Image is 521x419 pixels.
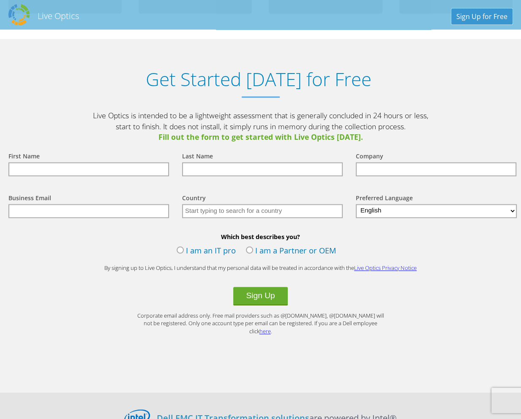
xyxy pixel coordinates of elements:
label: Country [182,194,206,204]
p: By signing up to Live Optics, I understand that my personal data will be treated in accordance wi... [92,264,430,272]
label: Preferred Language [356,194,413,204]
label: Last Name [182,152,213,162]
img: Dell Dpack [8,4,30,25]
input: Start typing to search for a country [182,204,343,218]
a: here [259,327,271,335]
a: Live Optics Privacy Notice [354,264,417,272]
label: Company [356,152,383,162]
button: Sign Up [233,287,287,305]
label: I am a Partner or OEM [246,245,336,258]
a: Sign Up for Free [451,8,513,24]
label: Business Email [8,194,51,204]
span: Fill out the form to get started with Live Optics [DATE]. [92,132,430,143]
label: First Name [8,152,40,162]
p: Live Optics is intended to be a lightweight assessment that is generally concluded in 24 hours or... [92,110,430,143]
label: I am an IT pro [177,245,236,258]
h2: Live Optics [38,10,79,22]
p: Corporate email address only. Free mail providers such as @[DOMAIN_NAME], @[DOMAIN_NAME] will not... [134,312,387,335]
